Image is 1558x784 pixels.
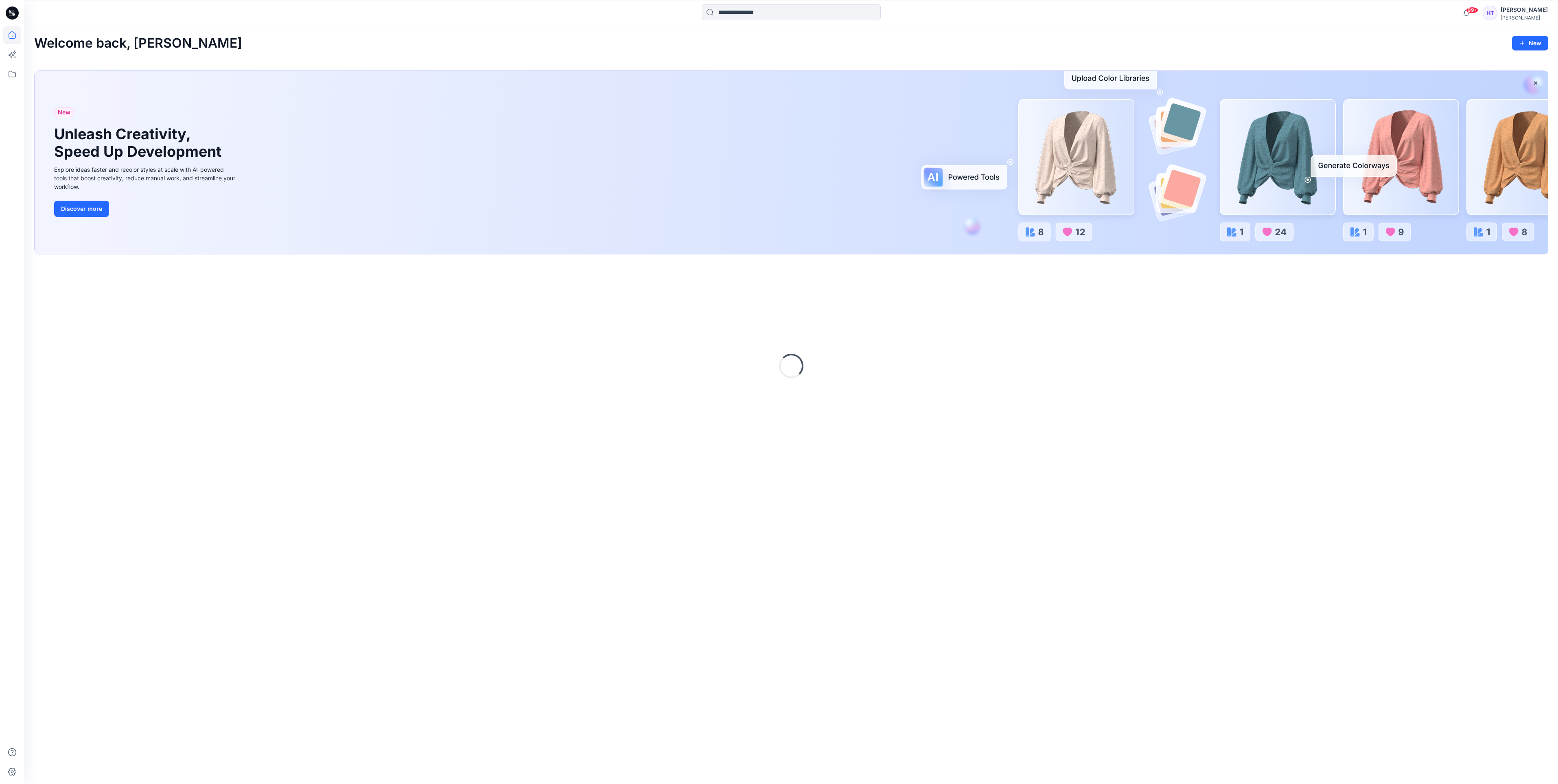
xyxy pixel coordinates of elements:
h2: Welcome back, [PERSON_NAME] [34,36,242,51]
div: [PERSON_NAME] [1501,15,1548,21]
a: Discover more [54,201,237,217]
span: 99+ [1466,7,1478,13]
div: Explore ideas faster and recolor styles at scale with AI-powered tools that boost creativity, red... [54,165,237,191]
h1: Unleash Creativity, Speed Up Development [54,125,225,160]
div: HT [1483,6,1497,20]
button: New [1512,36,1548,50]
div: [PERSON_NAME] [1501,5,1548,15]
span: New [58,107,70,117]
button: Discover more [54,201,109,217]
